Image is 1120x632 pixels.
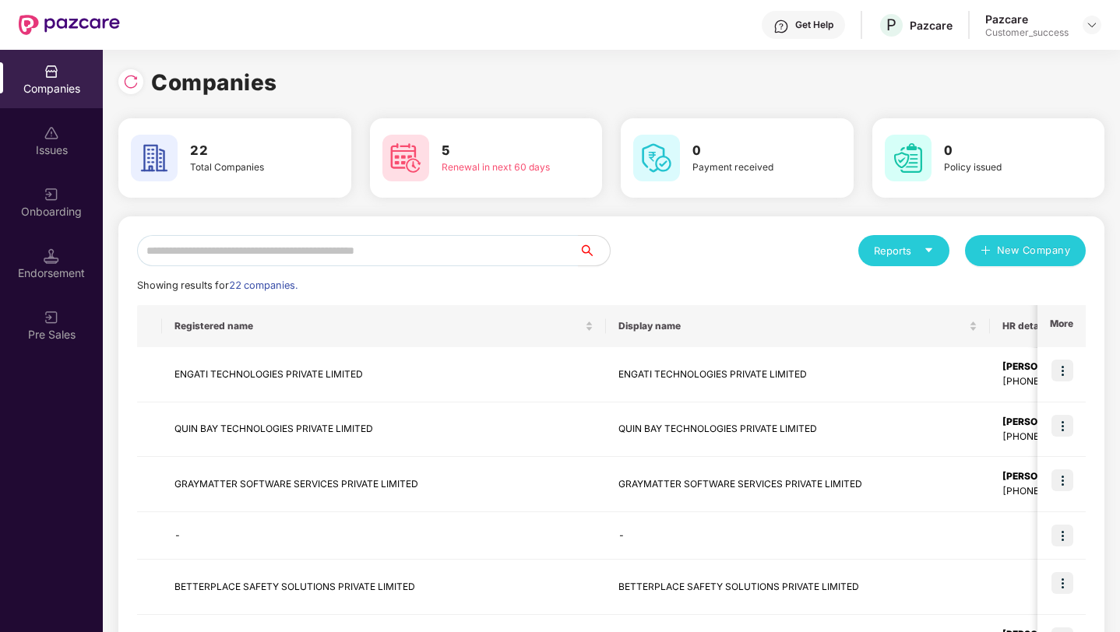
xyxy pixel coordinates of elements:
h1: Companies [151,65,277,100]
td: - [606,512,990,560]
div: [PERSON_NAME] [1002,469,1098,484]
img: icon [1051,525,1073,546]
h3: 0 [692,141,808,161]
h3: 22 [190,141,306,161]
td: GRAYMATTER SOFTWARE SERVICES PRIVATE LIMITED [162,457,606,512]
img: New Pazcare Logo [19,15,120,35]
td: ENGATI TECHNOLOGIES PRIVATE LIMITED [606,347,990,402]
img: icon [1051,360,1073,381]
th: Display name [606,305,990,347]
span: Registered name [174,320,582,332]
img: svg+xml;base64,PHN2ZyB4bWxucz0iaHR0cDovL3d3dy53My5vcmcvMjAwMC9zdmciIHdpZHRoPSI2MCIgaGVpZ2h0PSI2MC... [131,135,178,181]
img: svg+xml;base64,PHN2ZyBpZD0iRHJvcGRvd24tMzJ4MzIiIHhtbG5zPSJodHRwOi8vd3d3LnczLm9yZy8yMDAwL3N2ZyIgd2... [1086,19,1098,31]
td: - [162,512,606,560]
span: Showing results for [137,279,298,291]
td: QUIN BAY TECHNOLOGIES PRIVATE LIMITED [606,402,990,458]
td: GRAYMATTER SOFTWARE SERVICES PRIVATE LIMITED [606,457,990,512]
td: BETTERPLACE SAFETY SOLUTIONS PRIVATE LIMITED [162,560,606,615]
button: search [578,235,611,266]
img: svg+xml;base64,PHN2ZyB4bWxucz0iaHR0cDovL3d3dy53My5vcmcvMjAwMC9zdmciIHdpZHRoPSI2MCIgaGVpZ2h0PSI2MC... [382,135,429,181]
td: BETTERPLACE SAFETY SOLUTIONS PRIVATE LIMITED [606,560,990,615]
img: svg+xml;base64,PHN2ZyB3aWR0aD0iMjAiIGhlaWdodD0iMjAiIHZpZXdCb3g9IjAgMCAyMCAyMCIgZmlsbD0ibm9uZSIgeG... [44,310,59,325]
div: [PHONE_NUMBER] [1002,374,1098,389]
span: search [578,244,610,257]
div: [PHONE_NUMBER] [1002,484,1098,499]
div: Get Help [795,19,833,31]
img: svg+xml;base64,PHN2ZyBpZD0iSXNzdWVzX2Rpc2FibGVkIiB4bWxucz0iaHR0cDovL3d3dy53My5vcmcvMjAwMC9zdmciIH... [44,125,59,141]
div: Renewal in next 60 days [442,160,558,175]
h3: 5 [442,141,558,161]
th: HR details [990,305,1111,347]
span: caret-down [924,245,934,255]
img: svg+xml;base64,PHN2ZyB4bWxucz0iaHR0cDovL3d3dy53My5vcmcvMjAwMC9zdmciIHdpZHRoPSI2MCIgaGVpZ2h0PSI2MC... [633,135,680,181]
div: [PERSON_NAME] [1002,360,1098,374]
div: Payment received [692,160,808,175]
div: [PHONE_NUMBER] [1002,430,1098,444]
div: Pazcare [985,12,1069,26]
img: icon [1051,469,1073,491]
img: svg+xml;base64,PHN2ZyBpZD0iSGVscC0zMngzMiIgeG1sbnM9Imh0dHA6Ly93d3cudzMub3JnLzIwMDAvc3ZnIiB3aWR0aD... [773,19,789,34]
span: plus [981,245,991,258]
img: icon [1051,572,1073,594]
img: svg+xml;base64,PHN2ZyB4bWxucz0iaHR0cDovL3d3dy53My5vcmcvMjAwMC9zdmciIHdpZHRoPSI2MCIgaGVpZ2h0PSI2MC... [885,135,932,181]
img: svg+xml;base64,PHN2ZyB3aWR0aD0iMjAiIGhlaWdodD0iMjAiIHZpZXdCb3g9IjAgMCAyMCAyMCIgZmlsbD0ibm9uZSIgeG... [44,187,59,202]
div: Policy issued [944,160,1060,175]
div: Customer_success [985,26,1069,39]
span: New Company [997,243,1071,258]
div: Reports [874,243,934,258]
button: plusNew Company [965,235,1086,266]
h3: 0 [944,141,1060,161]
img: svg+xml;base64,PHN2ZyB3aWR0aD0iMTQuNSIgaGVpZ2h0PSIxNC41IiB2aWV3Qm94PSIwIDAgMTYgMTYiIGZpbGw9Im5vbm... [44,248,59,264]
td: QUIN BAY TECHNOLOGIES PRIVATE LIMITED [162,402,606,458]
span: 22 companies. [229,279,298,291]
div: Pazcare [910,18,953,33]
th: More [1037,305,1086,347]
div: [PERSON_NAME] Tk [1002,415,1098,430]
th: Registered name [162,305,606,347]
span: Display name [618,320,966,332]
img: icon [1051,415,1073,437]
span: P [886,16,896,34]
td: ENGATI TECHNOLOGIES PRIVATE LIMITED [162,347,606,402]
img: svg+xml;base64,PHN2ZyBpZD0iQ29tcGFuaWVzIiB4bWxucz0iaHR0cDovL3d3dy53My5vcmcvMjAwMC9zdmciIHdpZHRoPS... [44,64,59,79]
div: Total Companies [190,160,306,175]
img: svg+xml;base64,PHN2ZyBpZD0iUmVsb2FkLTMyeDMyIiB4bWxucz0iaHR0cDovL3d3dy53My5vcmcvMjAwMC9zdmciIHdpZH... [123,74,139,90]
